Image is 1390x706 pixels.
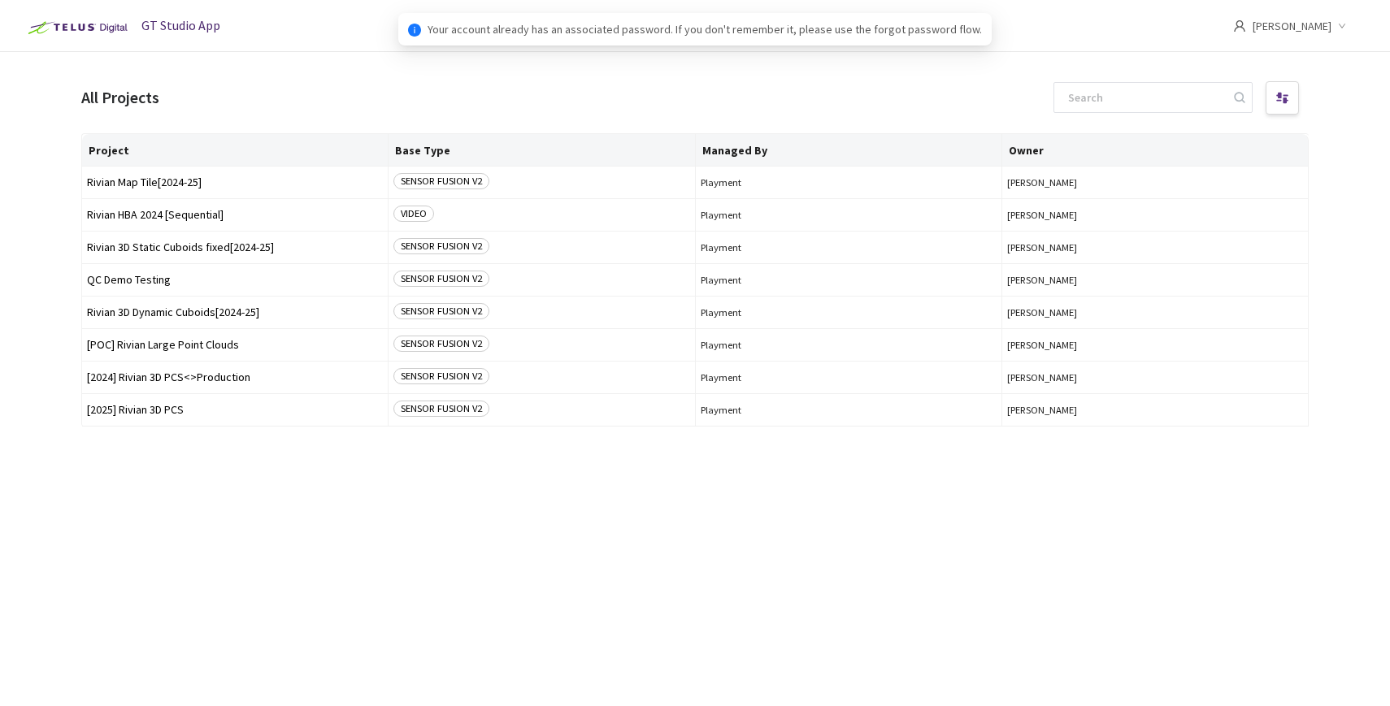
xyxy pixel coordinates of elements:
span: Playment [701,404,997,416]
button: [PERSON_NAME] [1007,339,1303,351]
span: GT Studio App [141,17,220,33]
button: [PERSON_NAME] [1007,371,1303,383]
span: Playment [701,209,997,221]
img: Telus [20,15,132,41]
span: Rivian 3D Dynamic Cuboids[2024-25] [87,306,383,318]
th: Owner [1002,134,1309,167]
span: Playment [701,241,997,253]
span: SENSOR FUSION V2 [393,336,489,352]
span: Rivian Map Tile[2024-25] [87,176,383,188]
input: Search [1058,83,1231,112]
span: VIDEO [393,206,434,222]
span: Playment [701,339,997,351]
button: [PERSON_NAME] [1007,176,1303,188]
span: SENSOR FUSION V2 [393,271,489,287]
span: user [1233,19,1246,32]
span: [2024] Rivian 3D PCS<>Production [87,371,383,383]
button: [PERSON_NAME] [1007,404,1303,416]
span: Rivian 3D Static Cuboids fixed[2024-25] [87,241,383,253]
span: Playment [701,274,997,286]
span: Playment [701,306,997,318]
button: [PERSON_NAME] [1007,241,1303,253]
span: down [1338,22,1346,30]
span: SENSOR FUSION V2 [393,368,489,384]
th: Base Type [389,134,695,167]
span: SENSOR FUSION V2 [393,173,489,189]
span: SENSOR FUSION V2 [393,401,489,417]
div: All Projects [81,86,159,110]
span: Playment [701,371,997,383]
span: Your account already has an associated password. If you don't remember it, please use the forgot ... [428,20,982,38]
span: [POC] Rivian Large Point Clouds [87,339,383,351]
button: [PERSON_NAME] [1007,274,1303,286]
span: Rivian HBA 2024 [Sequential] [87,209,383,221]
span: info-circle [408,24,421,37]
span: [2025] Rivian 3D PCS [87,404,383,416]
span: Playment [701,176,997,188]
span: QC Demo Testing [87,274,383,286]
th: Project [82,134,389,167]
button: [PERSON_NAME] [1007,209,1303,221]
button: [PERSON_NAME] [1007,306,1303,318]
span: SENSOR FUSION V2 [393,303,489,319]
th: Managed By [696,134,1002,167]
span: SENSOR FUSION V2 [393,238,489,254]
